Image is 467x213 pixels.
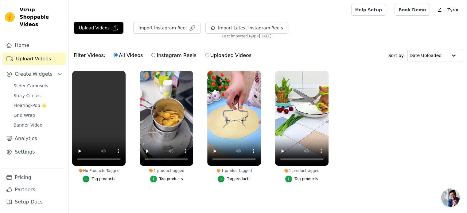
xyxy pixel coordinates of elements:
[351,4,386,16] a: Help Setup
[227,177,251,181] div: Tag products
[294,177,318,181] div: Tag products
[150,176,183,182] button: Tag products
[20,6,64,28] span: Vizup Shoppable Videos
[2,196,66,208] a: Setup Docs
[151,51,197,59] label: Instagram Reels
[435,4,462,15] button: Z Zyron
[275,168,329,173] div: 1 product tagged
[114,53,118,57] input: All Videos
[2,53,66,65] a: Upload Videos
[74,48,255,63] div: Filter Videos:
[10,101,66,110] a: Floating-Pop ⭐
[10,121,66,129] a: Banner Video
[285,176,318,182] button: Tag products
[14,122,42,128] span: Banner Video
[15,70,53,78] span: Create Widgets
[2,39,66,51] a: Home
[10,111,66,120] a: Grid Wrap
[222,34,271,39] span: Last imported (@ p ): [DATE]
[5,12,15,22] img: Vizup
[205,53,209,57] input: Uploaded Videos
[2,132,66,145] a: Analytics
[92,177,115,181] div: Tag products
[159,177,183,181] div: Tag products
[10,82,66,90] a: Slider Carousels
[2,171,66,184] a: Pricing
[133,22,200,34] button: Import Instagram Reel
[72,168,126,173] div: No Products Tagged
[83,176,115,182] button: Tag products
[207,168,261,173] div: 1 product tagged
[74,22,123,34] button: Upload Videos
[2,68,66,80] button: Create Widgets
[151,53,155,57] input: Instagram Reels
[2,184,66,196] a: Partners
[14,93,41,99] span: Story Circles
[218,176,251,182] button: Tag products
[2,146,66,158] a: Settings
[395,4,430,16] a: Book Demo
[445,4,462,15] p: Zyron
[388,49,462,62] div: Sort by:
[441,188,460,207] div: Open chat
[14,112,35,118] span: Grid Wrap
[14,102,47,108] span: Floating-Pop ⭐
[113,51,143,59] label: All Videos
[140,168,193,173] div: 1 product tagged
[205,51,252,59] label: Uploaded Videos
[205,22,288,34] button: Import Latest Instagram Reels
[10,91,66,100] a: Story Circles
[14,83,48,89] span: Slider Carousels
